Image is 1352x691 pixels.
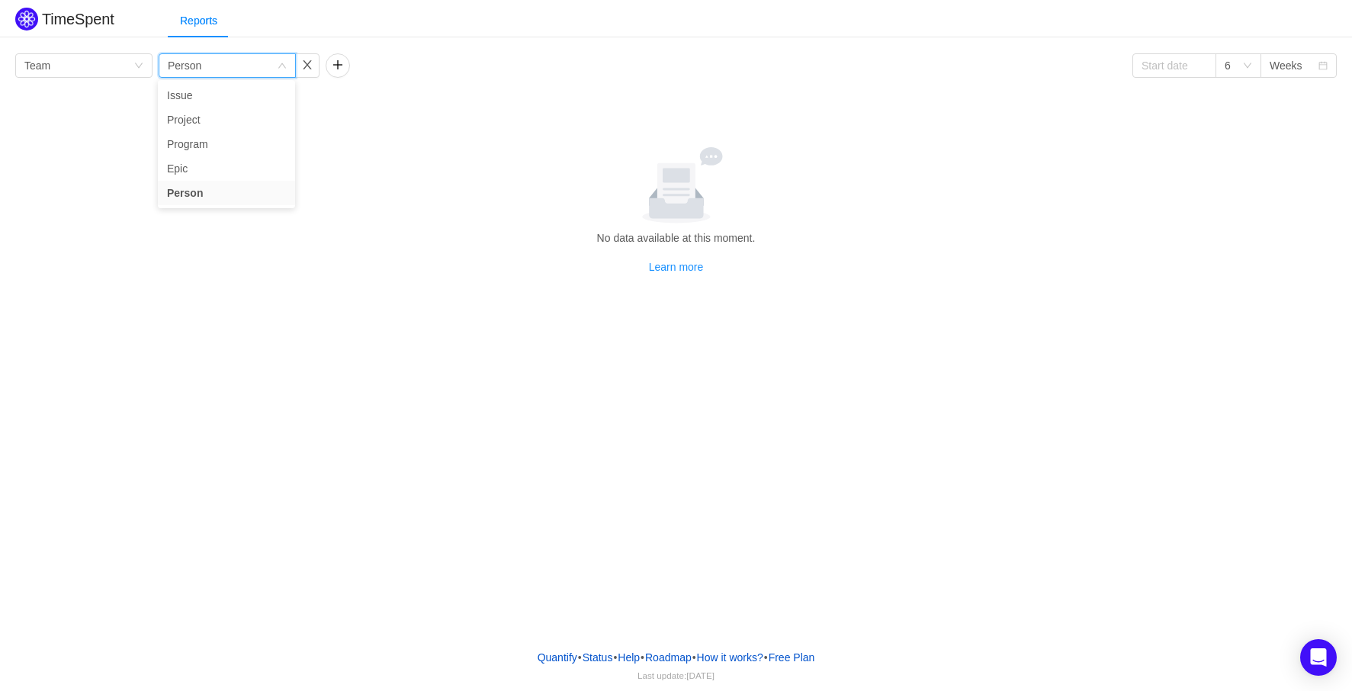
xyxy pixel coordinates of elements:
a: Learn more [649,261,704,273]
button: icon: close [295,53,320,78]
div: Weeks [1270,54,1302,77]
div: Team [24,54,50,77]
span: • [613,651,617,664]
span: No data available at this moment. [597,232,756,244]
li: Person [158,181,295,205]
span: Last update: [637,670,715,680]
li: Project [158,108,295,132]
i: icon: down [134,61,143,72]
a: Status [582,646,614,669]
button: icon: plus [326,53,350,78]
input: Start date [1132,53,1216,78]
span: • [578,651,582,664]
li: Program [158,132,295,156]
span: • [692,651,696,664]
div: 6 [1225,54,1231,77]
i: icon: down [1243,61,1252,72]
div: Person [168,54,201,77]
a: Quantify [537,646,578,669]
a: Roadmap [644,646,692,669]
i: icon: down [278,61,287,72]
span: • [641,651,644,664]
button: How it works? [696,646,764,669]
img: Quantify logo [15,8,38,31]
span: • [764,651,768,664]
a: Help [617,646,641,669]
span: [DATE] [686,670,715,680]
i: icon: calendar [1318,61,1328,72]
div: Open Intercom Messenger [1300,639,1337,676]
button: Free Plan [768,646,816,669]
div: Reports [168,4,230,38]
h2: TimeSpent [42,11,114,27]
li: Epic [158,156,295,181]
li: Issue [158,83,295,108]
